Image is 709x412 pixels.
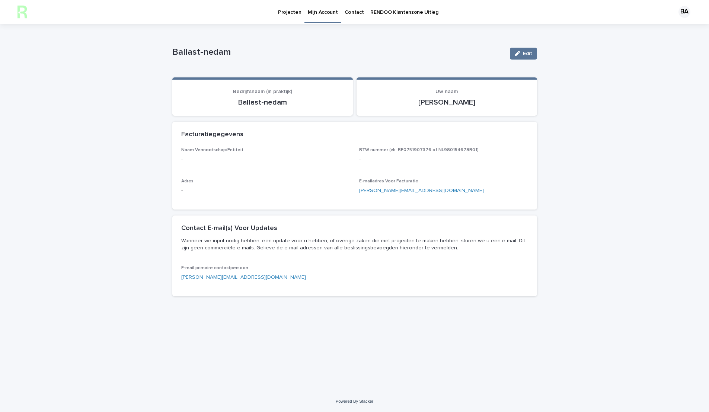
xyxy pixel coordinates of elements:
[15,4,30,19] img: h2KIERbZRTK6FourSpbg
[181,275,306,280] a: [PERSON_NAME][EMAIL_ADDRESS][DOMAIN_NAME]
[181,237,525,251] p: Wanneer we input nodig hebben, een update voor u hebben, of overige zaken die met projecten te ma...
[359,188,484,193] a: [PERSON_NAME][EMAIL_ADDRESS][DOMAIN_NAME]
[336,399,373,403] a: Powered By Stacker
[359,156,528,164] p: -
[510,48,537,60] button: Edit
[181,156,350,164] p: -
[181,148,243,152] span: Naam Vennootschap/Entiteit
[678,6,690,18] div: BA
[359,148,479,152] span: BTW nummer (vb. BE0751907376 of NL980154678B01)
[181,187,350,195] p: -
[181,98,344,107] p: Ballast-nedam
[523,51,532,56] span: Edit
[435,89,458,94] span: Uw naam
[365,98,528,107] p: [PERSON_NAME]
[181,266,248,270] span: E-mail primaire contactpersoon
[181,179,194,183] span: Adres
[359,179,418,183] span: E-mailadres Voor Facturatie
[233,89,292,94] span: Bedrijfsnaam (in praktijk)
[181,131,243,139] h2: Facturatiegegevens
[172,47,504,58] p: Ballast-nedam
[181,224,277,233] h2: Contact E-mail(s) Voor Updates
